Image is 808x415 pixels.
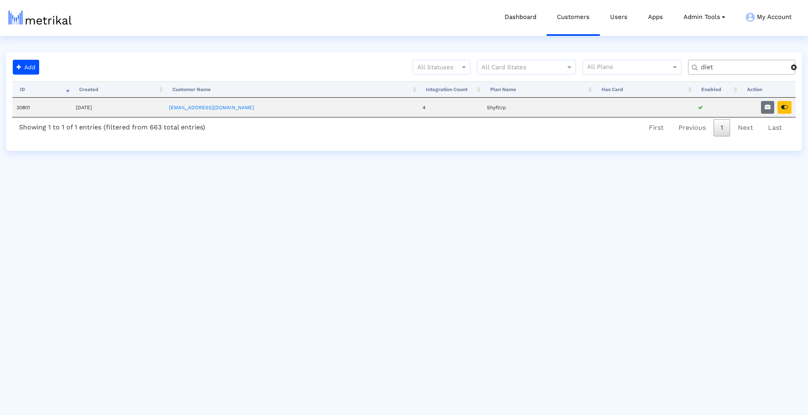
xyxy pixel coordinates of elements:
a: 1 [714,119,730,136]
input: All Plans [587,62,672,73]
a: Previous [672,119,713,136]
th: Customer Name: activate to sort column ascending [165,81,418,98]
td: [DATE] [72,98,165,117]
img: my-account-menu-icon.png [746,13,755,22]
input: All Card States [482,62,557,73]
th: ID: activate to sort column ascending [12,81,72,98]
th: Plan Name: activate to sort column ascending [483,81,594,98]
div: Showing 1 to 1 of 1 entries (filtered from 663 total entries) [12,117,212,134]
a: First [642,119,671,136]
a: Last [761,119,789,136]
th: Enabled: activate to sort column ascending [694,81,740,98]
input: Customer Name [695,63,791,72]
a: Next [731,119,760,136]
a: [EMAIL_ADDRESS][DOMAIN_NAME] [169,105,254,110]
td: 4 [418,98,483,117]
button: Add [13,60,39,75]
th: Integration Count: activate to sort column ascending [418,81,483,98]
th: Created: activate to sort column ascending [72,81,165,98]
img: metrical-logo-light.png [9,11,72,25]
td: ShyftUp [483,98,594,117]
td: 30801 [12,98,72,117]
th: Action [740,81,796,98]
th: Has Card: activate to sort column ascending [594,81,694,98]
